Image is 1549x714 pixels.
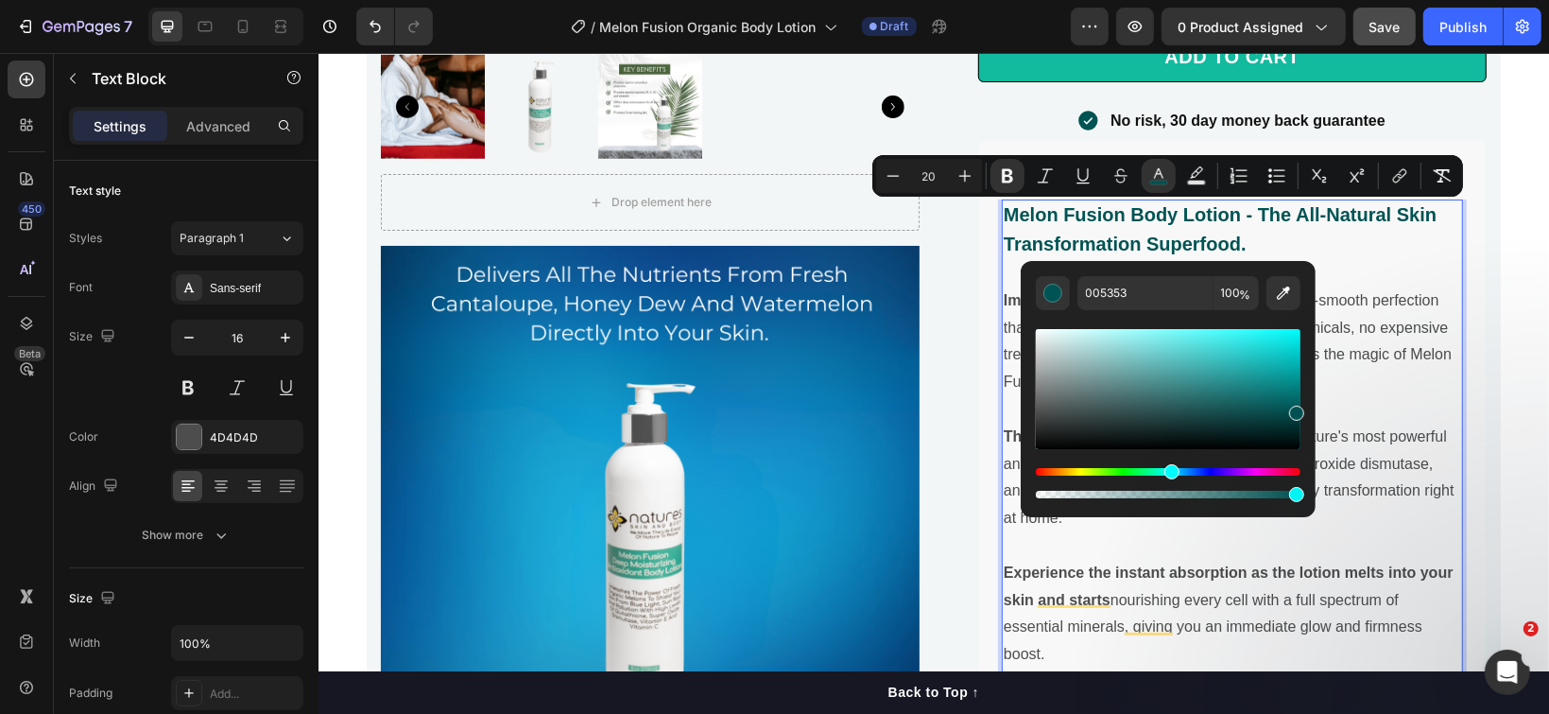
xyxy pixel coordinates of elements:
input: E.g FFFFFF [1077,276,1213,310]
button: Publish [1423,8,1503,45]
div: Text style [69,183,121,200]
button: Paragraph 1 [171,221,303,255]
div: Back to Top ↑ [570,630,661,650]
div: Color [69,428,98,445]
button: 0 product assigned [1162,8,1346,45]
span: Save [1369,19,1401,35]
div: 4D4D4D [210,429,299,446]
img: tab_keywords_by_traffic_grey.svg [188,110,203,125]
div: Padding [69,685,112,702]
div: Size [69,586,119,612]
div: Styles [69,230,102,247]
span: % [1240,285,1251,305]
div: Align [69,474,122,499]
strong: No risk, 30 day money back guarantee [792,60,1067,76]
span: Melon Fusion Organic Body Lotion [600,17,817,37]
div: Sans-serif [210,280,299,297]
span: 2 [1523,621,1539,636]
div: Beta [14,346,45,361]
p: nature's most powerful antioxidants with high-levels of lycopene, superoxide dismutase, and vitam... [685,371,1143,479]
div: Show more [143,526,231,545]
strong: Experience the instant absorption as the lotion melts into your skin and starts [685,512,1135,555]
button: Save [1353,8,1416,45]
p: nourishing every cell with a full spectrum of essential minerals, giving you an immediate glow an... [685,507,1143,616]
div: Add... [210,686,299,703]
div: Width [69,635,100,652]
img: website_grey.svg [30,49,45,64]
div: Keywords by Traffic [209,112,318,124]
p: Settings [94,116,146,136]
div: Domain Overview [72,112,169,124]
img: logo_orange.svg [30,30,45,45]
iframe: Intercom live chat [1485,650,1530,695]
div: Undo/Redo [356,8,433,45]
p: Product Details [686,106,804,129]
input: Auto [172,626,302,660]
p: 7 [124,15,132,38]
p: Advanced [186,116,250,136]
span: Draft [881,18,909,35]
div: v 4.0.25 [53,30,93,45]
div: Editor contextual toolbar [872,155,1463,197]
div: Publish [1439,17,1487,37]
div: Size [69,324,119,350]
div: Domain: [DOMAIN_NAME] [49,49,208,64]
button: Show more [69,518,303,552]
img: tab_domain_overview_orange.svg [51,110,66,125]
div: Font [69,279,93,296]
span: 0 product assigned [1178,17,1303,37]
span: / [592,17,596,37]
div: Hue [1036,468,1300,476]
iframe: To enrich screen reader interactions, please activate Accessibility in Grammarly extension settings [318,53,1549,714]
strong: Imagine touching your skin and feeling [685,239,966,255]
p: Text Block [92,67,252,90]
div: 450 [18,201,45,217]
strong: Melon Fusion Body Lotion - The All-Natural Skin Transformation Superfood. [685,151,1118,201]
span: Paragraph 1 [180,230,244,247]
strong: This revolutionary body lotion combines [685,375,976,392]
button: 7 [8,8,141,45]
p: silky-smooth perfection that radiates health from within. No harsh chemicals, no expensive treatm... [685,235,1143,343]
